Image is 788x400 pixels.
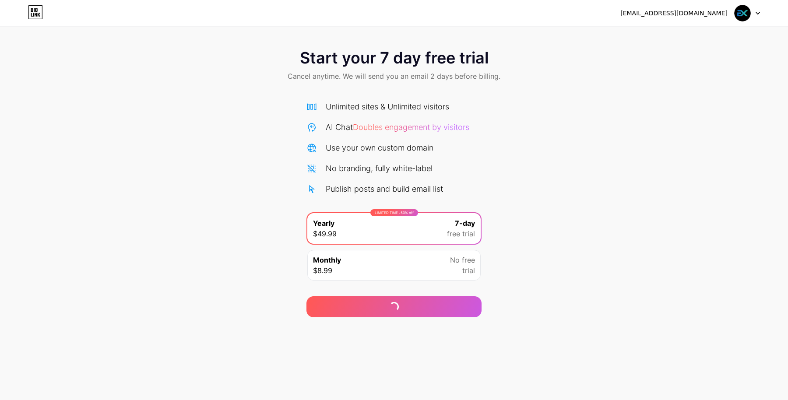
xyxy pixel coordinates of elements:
div: AI Chat [326,121,469,133]
span: 7-day [455,218,475,228]
div: No branding, fully white-label [326,162,433,174]
span: Yearly [313,218,334,228]
div: LIMITED TIME : 50% off [370,209,418,216]
span: trial [462,265,475,276]
div: Publish posts and build email list [326,183,443,195]
span: Cancel anytime. We will send you an email 2 days before billing. [288,71,500,81]
span: $49.99 [313,228,337,239]
span: Start your 7 day free trial [300,49,489,67]
span: Monthly [313,255,341,265]
img: infoexpan [734,5,751,21]
span: Doubles engagement by visitors [353,123,469,132]
span: $8.99 [313,265,332,276]
div: Use your own custom domain [326,142,433,154]
span: No free [450,255,475,265]
span: free trial [447,228,475,239]
div: [EMAIL_ADDRESS][DOMAIN_NAME] [620,9,728,18]
div: Unlimited sites & Unlimited visitors [326,101,449,112]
